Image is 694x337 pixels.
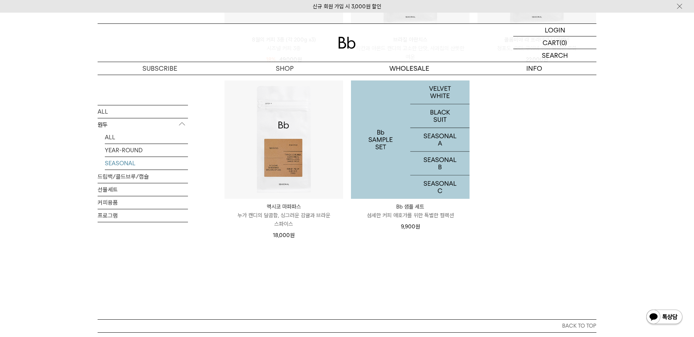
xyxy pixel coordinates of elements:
[98,196,188,209] a: 커피용품
[313,3,381,10] a: 신규 회원 가입 시 3,000원 할인
[98,62,222,75] a: SUBSCRIBE
[513,24,596,36] a: LOGIN
[98,118,188,131] p: 원두
[273,232,295,238] span: 18,000
[222,62,347,75] a: SHOP
[224,211,343,228] p: 누가 캔디의 달콤함, 싱그러운 감귤과 브라운 스파이스
[224,202,343,228] a: 멕시코 마파파스 누가 캔디의 달콤함, 싱그러운 감귤과 브라운 스파이스
[98,183,188,196] a: 선물세트
[105,144,188,156] a: YEAR-ROUND
[98,105,188,118] a: ALL
[98,170,188,183] a: 드립백/콜드브루/캡슐
[98,319,596,332] button: BACK TO TOP
[646,309,683,326] img: 카카오톡 채널 1:1 채팅 버튼
[224,80,343,199] img: 멕시코 마파파스
[545,24,565,36] p: LOGIN
[351,211,470,220] p: 섬세한 커피 애호가를 위한 특별한 컬렉션
[290,232,295,238] span: 원
[351,80,470,199] img: 1000000330_add2_017.jpg
[98,209,188,222] a: 프로그램
[105,157,188,169] a: SEASONAL
[224,202,343,211] p: 멕시코 마파파스
[351,202,470,220] a: Bb 샘플 세트 섬세한 커피 애호가를 위한 특별한 컬렉션
[415,223,420,230] span: 원
[351,80,470,199] a: Bb 샘플 세트
[472,62,596,75] p: INFO
[560,36,567,49] p: (0)
[338,37,356,49] img: 로고
[105,131,188,143] a: ALL
[543,36,560,49] p: CART
[401,223,420,230] span: 9,900
[351,202,470,211] p: Bb 샘플 세트
[513,36,596,49] a: CART (0)
[542,49,568,62] p: SEARCH
[347,62,472,75] p: WHOLESALE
